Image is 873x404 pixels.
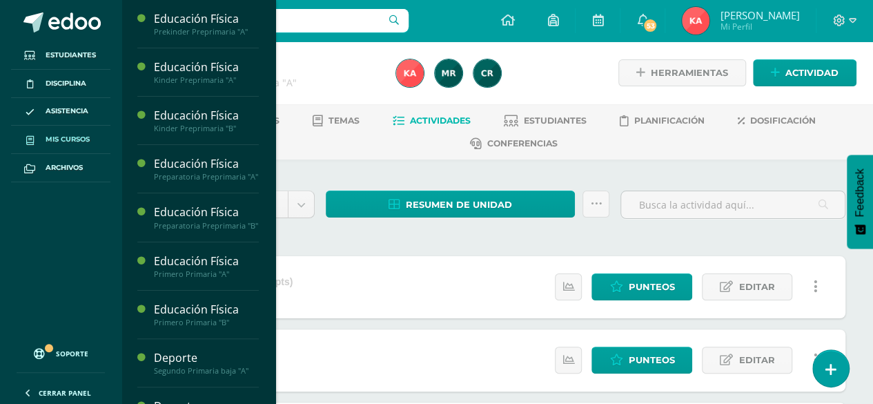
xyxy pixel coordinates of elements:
[750,115,816,126] span: Dosificación
[738,110,816,132] a: Dosificación
[154,302,259,318] div: Educación Física
[154,156,259,172] div: Educación Física
[154,108,259,124] div: Educación Física
[174,76,380,89] div: Segundo Primaria baja 'A'
[591,273,692,300] a: Punteos
[11,126,110,154] a: Mis cursos
[621,191,845,218] input: Busca la actividad aquí...
[154,302,259,327] a: Educación FísicaPrimero Primaria "B"
[17,335,105,369] a: Soporte
[154,204,259,230] a: Educación FísicaPreparatoria Preprimaria "B"
[682,7,709,35] img: 055b641256edc27d9aba05c5e4c57ff6.png
[154,75,259,85] div: Kinder Preprimaria "A"
[154,11,259,27] div: Educación Física
[326,191,575,218] a: Resumen de unidad
[39,388,91,398] span: Cerrar panel
[46,50,96,61] span: Estudiantes
[720,8,799,22] span: [PERSON_NAME]
[154,59,259,85] a: Educación FísicaKinder Preprimaria "A"
[628,274,674,300] span: Punteos
[396,59,424,87] img: 055b641256edc27d9aba05c5e4c57ff6.png
[154,366,259,376] div: Segundo Primaria baja "A"
[154,172,259,182] div: Preparatoria Preprimaria "A"
[854,169,866,217] span: Feedback
[154,156,259,182] a: Educación FísicaPreparatoria Preprimaria "A"
[473,59,501,87] img: 19436fc6d9716341a8510cf58c6830a2.png
[56,349,88,358] span: Soporte
[154,204,259,220] div: Educación Física
[643,18,658,33] span: 53
[46,78,86,89] span: Disciplina
[328,115,360,126] span: Temas
[11,70,110,98] a: Disciplina
[785,60,838,86] span: Actividad
[720,21,799,32] span: Mi Perfil
[410,115,471,126] span: Actividades
[591,347,692,374] a: Punteos
[738,274,774,300] span: Editar
[154,108,259,133] a: Educación FísicaKinder Preprimaria "B"
[154,11,259,37] a: Educación FísicaPrekinder Preprimaria "A"
[504,110,587,132] a: Estudiantes
[174,57,380,76] h1: Deporte
[154,318,259,327] div: Primero Primaria "B"
[46,106,88,117] span: Asistencia
[154,350,259,376] a: DeporteSegundo Primaria baja "A"
[154,59,259,75] div: Educación Física
[154,269,259,279] div: Primero Primaria "A"
[154,253,259,269] div: Educación Física
[406,192,512,218] span: Resumen de unidad
[154,221,259,231] div: Preparatoria Preprimaria "B"
[753,59,856,86] a: Actividad
[46,134,90,145] span: Mis cursos
[11,41,110,70] a: Estudiantes
[154,350,259,366] div: Deporte
[634,115,705,126] span: Planificación
[393,110,471,132] a: Actividades
[11,98,110,126] a: Asistencia
[738,347,774,373] span: Editar
[620,110,705,132] a: Planificación
[435,59,462,87] img: 31cc3966fce4eb9ca4ceb0e9639e6c11.png
[154,253,259,279] a: Educación FísicaPrimero Primaria "A"
[628,347,674,373] span: Punteos
[11,154,110,182] a: Archivos
[313,110,360,132] a: Temas
[651,60,728,86] span: Herramientas
[487,138,558,148] span: Conferencias
[154,27,259,37] div: Prekinder Preprimaria "A"
[46,162,83,173] span: Archivos
[618,59,746,86] a: Herramientas
[154,124,259,133] div: Kinder Preprimaria "B"
[847,155,873,249] button: Feedback - Mostrar encuesta
[524,115,587,126] span: Estudiantes
[470,133,558,155] a: Conferencias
